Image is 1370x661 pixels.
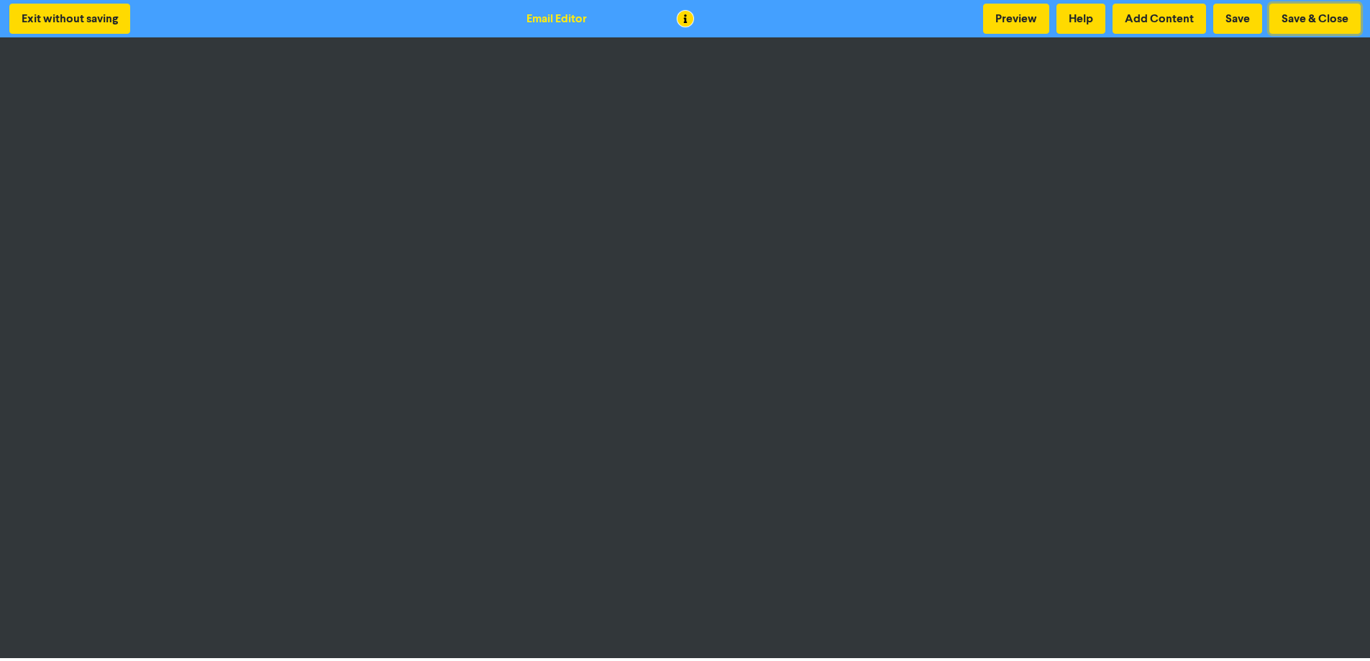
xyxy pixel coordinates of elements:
button: Help [1056,4,1105,34]
iframe: Chat Widget [1298,592,1370,661]
button: Exit without saving [9,4,130,34]
div: Email Editor [526,10,587,27]
button: Preview [983,4,1049,34]
button: Save [1213,4,1262,34]
button: Save & Close [1269,4,1361,34]
button: Add Content [1113,4,1206,34]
